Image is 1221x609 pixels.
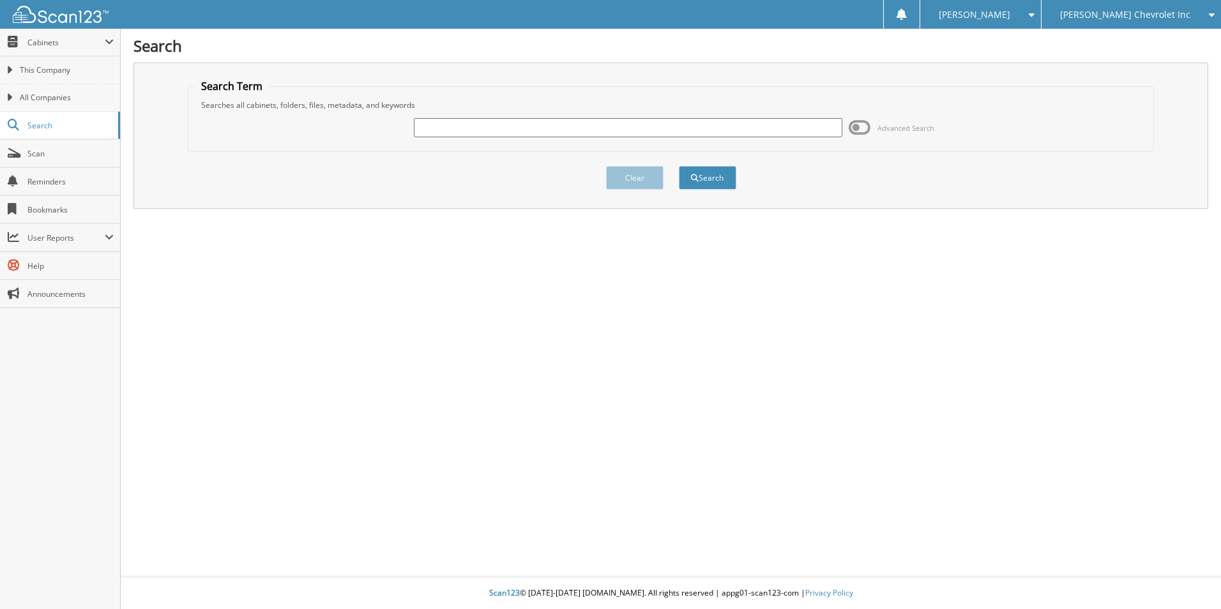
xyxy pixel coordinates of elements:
span: Help [27,260,114,271]
a: Privacy Policy [805,587,853,598]
button: Clear [606,166,664,190]
div: Searches all cabinets, folders, files, metadata, and keywords [195,100,1147,110]
span: Scan [27,148,114,159]
span: Announcements [27,289,114,299]
span: Reminders [27,176,114,187]
div: © [DATE]-[DATE] [DOMAIN_NAME]. All rights reserved | appg01-scan123-com | [121,578,1221,609]
span: Scan123 [489,587,520,598]
h1: Search [133,35,1208,56]
span: Search [27,120,112,131]
span: User Reports [27,232,105,243]
iframe: Chat Widget [1157,548,1221,609]
span: Cabinets [27,37,105,48]
span: [PERSON_NAME] [939,11,1010,19]
span: Bookmarks [27,204,114,215]
button: Search [679,166,736,190]
legend: Search Term [195,79,269,93]
span: Advanced Search [877,123,934,133]
span: This Company [20,64,114,76]
span: All Companies [20,92,114,103]
span: [PERSON_NAME] Chevrolet Inc [1060,11,1190,19]
img: scan123-logo-white.svg [13,6,109,23]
